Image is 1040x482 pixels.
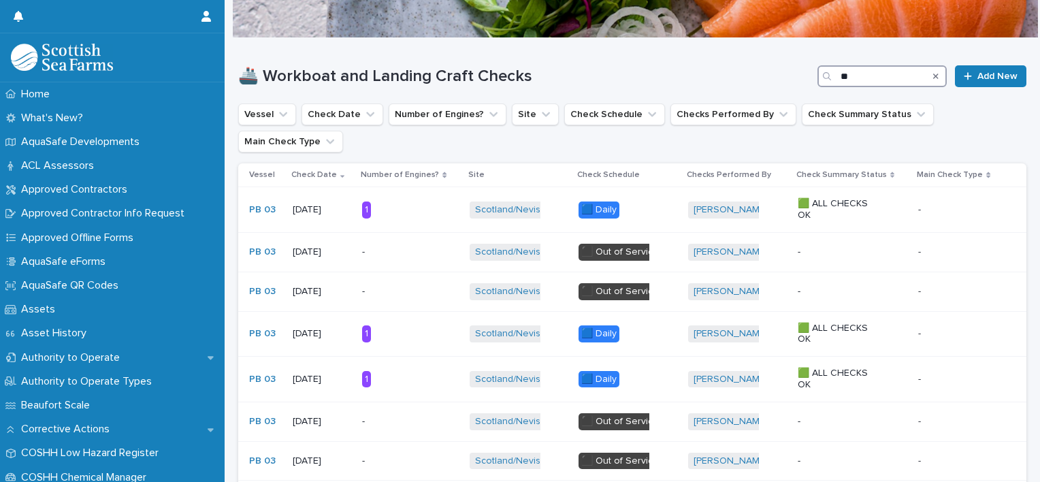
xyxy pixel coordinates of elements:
a: Scotland/Nevis B [475,286,549,298]
p: - [798,246,883,258]
a: Add New [955,65,1026,87]
p: Approved Contractor Info Request [16,207,195,220]
p: 🟩 ALL CHECKS OK [798,323,883,346]
p: - [918,202,924,216]
p: Assets [16,303,66,316]
p: - [918,325,924,340]
a: [PERSON_NAME] [694,286,768,298]
div: 🟦 Daily [579,202,619,219]
p: AquaSafe Developments [16,135,150,148]
div: 🟦 Daily [579,325,619,342]
button: Site [512,103,559,125]
p: - [918,413,924,428]
div: 1 [362,202,371,219]
p: Vessel [249,167,275,182]
p: Site [468,167,485,182]
p: [DATE] [293,246,352,258]
a: PB 03 [249,374,276,385]
p: - [918,371,924,385]
img: bPIBxiqnSb2ggTQWdOVV [11,44,113,71]
button: Main Check Type [238,131,343,152]
a: [PERSON_NAME] [694,455,768,467]
p: - [918,244,924,258]
button: Check Date [302,103,383,125]
p: - [362,246,447,258]
a: PB 03 [249,204,276,216]
button: Check Schedule [564,103,665,125]
p: AquaSafe eForms [16,255,116,268]
a: [PERSON_NAME] [694,328,768,340]
p: [DATE] [293,374,352,385]
p: [DATE] [293,455,352,467]
a: PB 03 [249,286,276,298]
p: [DATE] [293,204,352,216]
a: PB 03 [249,416,276,428]
a: [PERSON_NAME] [694,246,768,258]
a: [PERSON_NAME] [694,374,768,385]
p: Beaufort Scale [16,399,101,412]
p: 🟩 ALL CHECKS OK [798,368,883,391]
p: Asset History [16,327,97,340]
button: Check Summary Status [802,103,934,125]
p: Authority to Operate Types [16,375,163,388]
tr: PB 03 [DATE]-Scotland/Nevis B ⬛️ Out of Service[PERSON_NAME] --- [238,441,1026,481]
p: - [798,455,883,467]
tr: PB 03 [DATE]1Scotland/Nevis B 🟦 Daily[PERSON_NAME] 🟩 ALL CHECKS OK-- [238,311,1026,357]
a: Scotland/Nevis B [475,328,549,340]
div: ⬛️ Out of Service [579,283,662,300]
p: - [798,286,883,298]
a: Scotland/Nevis B [475,374,549,385]
p: Authority to Operate [16,351,131,364]
p: - [918,453,924,467]
p: COSHH Low Hazard Register [16,447,169,460]
p: Home [16,88,61,101]
p: Check Date [291,167,337,182]
a: Scotland/Nevis B [475,416,549,428]
p: AquaSafe QR Codes [16,279,129,292]
button: Vessel [238,103,296,125]
div: ⬛️ Out of Service [579,244,662,261]
div: 🟦 Daily [579,371,619,388]
div: ⬛️ Out of Service [579,453,662,470]
p: Corrective Actions [16,423,120,436]
p: Check Summary Status [796,167,887,182]
tr: PB 03 [DATE]1Scotland/Nevis B 🟦 Daily[PERSON_NAME] 🟩 ALL CHECKS OK-- [238,357,1026,402]
a: PB 03 [249,246,276,258]
a: PB 03 [249,455,276,467]
p: What's New? [16,112,94,125]
p: [DATE] [293,416,352,428]
button: Number of Engines? [389,103,506,125]
p: Approved Contractors [16,183,138,196]
a: Scotland/Nevis B [475,204,549,216]
p: Main Check Type [917,167,983,182]
p: - [362,286,447,298]
a: Scotland/Nevis B [475,455,549,467]
a: PB 03 [249,328,276,340]
span: Add New [977,71,1018,81]
tr: PB 03 [DATE]-Scotland/Nevis B ⬛️ Out of Service[PERSON_NAME] --- [238,232,1026,272]
p: Checks Performed By [687,167,771,182]
p: 🟩 ALL CHECKS OK [798,198,883,221]
tr: PB 03 [DATE]1Scotland/Nevis B 🟦 Daily[PERSON_NAME] 🟩 ALL CHECKS OK-- [238,187,1026,233]
p: Number of Engines? [361,167,439,182]
p: Check Schedule [577,167,640,182]
button: Checks Performed By [670,103,796,125]
tr: PB 03 [DATE]-Scotland/Nevis B ⬛️ Out of Service[PERSON_NAME] --- [238,402,1026,441]
div: 1 [362,325,371,342]
p: - [918,283,924,298]
div: 1 [362,371,371,388]
h1: 🚢 Workboat and Landing Craft Checks [238,67,812,86]
p: [DATE] [293,286,352,298]
div: ⬛️ Out of Service [579,413,662,430]
p: Approved Offline Forms [16,231,144,244]
input: Search [817,65,947,87]
a: [PERSON_NAME] [694,416,768,428]
p: - [362,455,447,467]
tr: PB 03 [DATE]-Scotland/Nevis B ⬛️ Out of Service[PERSON_NAME] --- [238,272,1026,311]
p: - [798,416,883,428]
p: ACL Assessors [16,159,105,172]
a: [PERSON_NAME] [694,204,768,216]
a: Scotland/Nevis B [475,246,549,258]
p: - [362,416,447,428]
